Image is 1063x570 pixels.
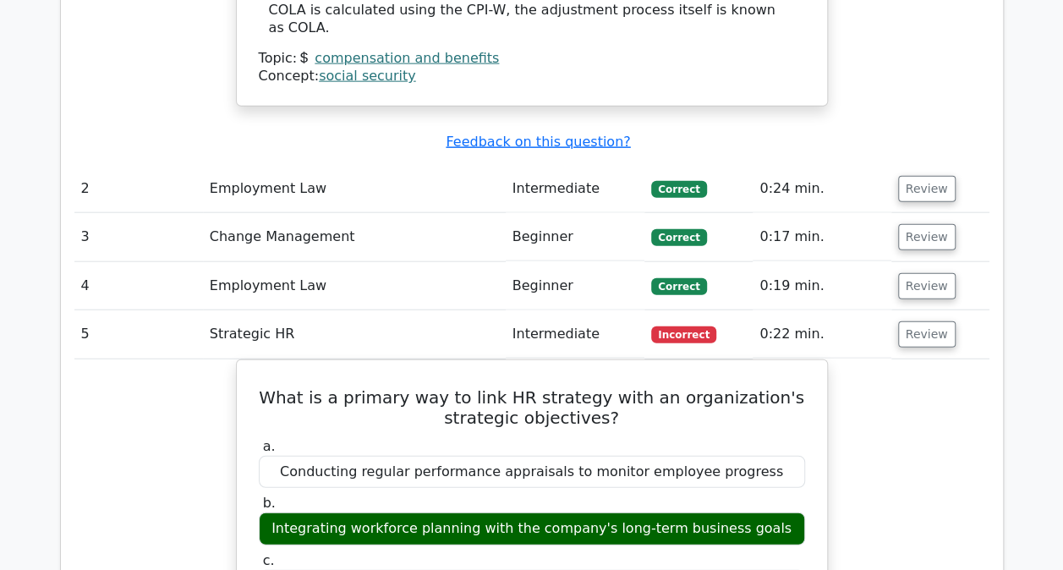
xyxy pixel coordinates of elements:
[651,181,706,198] span: Correct
[263,552,275,568] span: c.
[651,278,706,295] span: Correct
[203,213,506,261] td: Change Management
[203,262,506,310] td: Employment Law
[74,165,203,213] td: 2
[203,165,506,213] td: Employment Law
[319,68,416,84] a: social security
[753,262,890,310] td: 0:19 min.
[203,310,506,359] td: Strategic HR
[651,326,716,343] span: Incorrect
[753,213,890,261] td: 0:17 min.
[259,50,805,68] div: Topic:
[898,273,956,299] button: Review
[506,262,645,310] td: Beginner
[257,387,807,428] h5: What is a primary way to link HR strategy with an organization's strategic objectives?
[898,176,956,202] button: Review
[506,165,645,213] td: Intermediate
[259,456,805,489] div: Conducting regular performance appraisals to monitor employee progress
[259,512,805,545] div: Integrating workforce planning with the company's long-term business goals
[263,438,276,454] span: a.
[753,310,890,359] td: 0:22 min.
[898,321,956,348] button: Review
[74,262,203,310] td: 4
[506,213,645,261] td: Beginner
[259,68,805,85] div: Concept:
[74,213,203,261] td: 3
[446,134,630,150] a: Feedback on this question?
[898,224,956,250] button: Review
[651,229,706,246] span: Correct
[315,50,499,66] a: compensation and benefits
[506,310,645,359] td: Intermediate
[753,165,890,213] td: 0:24 min.
[74,310,203,359] td: 5
[263,495,276,511] span: b.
